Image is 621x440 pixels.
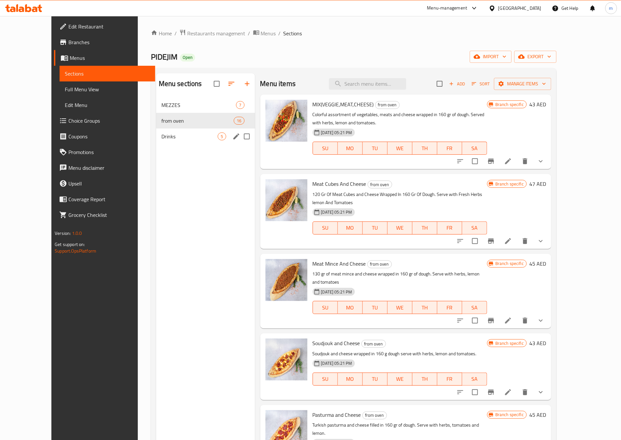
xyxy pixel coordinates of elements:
span: Add [448,80,466,88]
button: SA [462,373,487,386]
span: Branch specific [493,412,526,418]
div: Menu-management [427,4,467,12]
span: SU [316,144,335,153]
span: Coverage Report [68,195,150,203]
div: items [234,117,244,125]
span: Select to update [468,234,482,248]
span: SU [316,223,335,233]
button: WE [388,142,412,155]
span: SA [465,144,484,153]
button: Manage items [494,78,551,90]
button: TH [412,301,437,314]
h6: 45 AED [529,259,546,268]
button: FR [437,221,462,235]
a: Support.OpsPlatform [55,247,96,255]
div: from oven [361,340,386,348]
span: SA [465,303,484,312]
button: show more [533,313,549,328]
button: Sort [470,79,491,89]
input: search [329,78,406,90]
div: MEZZES7 [156,97,255,113]
span: from oven [363,412,387,419]
span: Edit Restaurant [68,23,150,30]
span: Manage items [499,80,546,88]
button: SU [313,142,338,155]
div: from oven [368,181,392,188]
a: Edit menu item [504,237,512,245]
span: Upsell [68,180,150,187]
span: Version: [55,229,71,238]
span: Branch specific [493,181,526,187]
span: [DATE] 05:21 PM [319,289,355,295]
span: Branches [68,38,150,46]
button: show more [533,384,549,400]
button: SU [313,373,338,386]
div: from oven [367,260,392,268]
span: 5 [218,133,226,140]
button: sort-choices [452,233,468,249]
button: delete [517,153,533,169]
span: Menus [261,29,276,37]
a: Edit menu item [504,388,512,396]
img: MIX(VEGGIE,MEAT,CHEESE) [265,100,307,142]
span: Promotions [68,148,150,156]
a: Branches [54,34,155,50]
span: Meat Mince And Cheese [313,259,366,269]
div: items [236,101,244,109]
span: [DATE] 05:21 PM [319,130,355,136]
span: Grocery Checklist [68,211,150,219]
span: WE [390,223,410,233]
span: Add item [447,79,467,89]
span: [DATE] 05:21 PM [319,360,355,366]
button: show more [533,233,549,249]
div: Drinks5edit [156,129,255,144]
li: / [174,29,177,37]
p: 120 Gr Of Meat Cubes and Cheese Wrapped In 160 Gr Of Dough. Serve with Fresh Herbs lemon And Toma... [313,190,487,207]
span: from oven [362,340,386,348]
a: Edit menu item [504,157,512,165]
span: SU [316,374,335,384]
a: Promotions [54,144,155,160]
button: MO [338,301,363,314]
button: FR [437,301,462,314]
span: TU [365,223,385,233]
span: MEZZES [161,101,236,109]
span: export [520,53,551,61]
button: SU [313,221,338,235]
span: Coupons [68,132,150,140]
span: 7 [236,102,244,108]
span: Branch specific [493,101,526,108]
span: TH [415,303,435,312]
svg: Show Choices [537,317,545,325]
span: WE [390,303,410,312]
button: Branch-specific-item [483,153,499,169]
span: Full Menu View [65,85,150,93]
div: from oven [362,412,387,419]
button: Branch-specific-item [483,313,499,328]
span: MIX(VEGGIE,MEAT,CHEESE) [313,99,374,109]
span: Choice Groups [68,117,150,125]
a: Grocery Checklist [54,207,155,223]
span: Select all sections [210,77,224,91]
a: Edit Restaurant [54,19,155,34]
button: show more [533,153,549,169]
span: TH [415,223,435,233]
a: Coverage Report [54,191,155,207]
span: FR [440,223,460,233]
p: 130 gr of meat mince and cheese wrapped in 160 gr of dough. Serve with herbs, lemon and tomatoes [313,270,487,286]
button: SU [313,301,338,314]
span: FR [440,374,460,384]
a: Home [151,29,172,37]
span: MO [340,223,360,233]
span: Pasturma and Cheese [313,410,361,420]
span: Branch specific [493,260,526,267]
button: SA [462,301,487,314]
span: WE [390,144,410,153]
button: MO [338,142,363,155]
span: from oven [368,260,392,268]
span: SA [465,223,484,233]
span: TH [415,144,435,153]
span: TU [365,144,385,153]
span: Sections [283,29,302,37]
